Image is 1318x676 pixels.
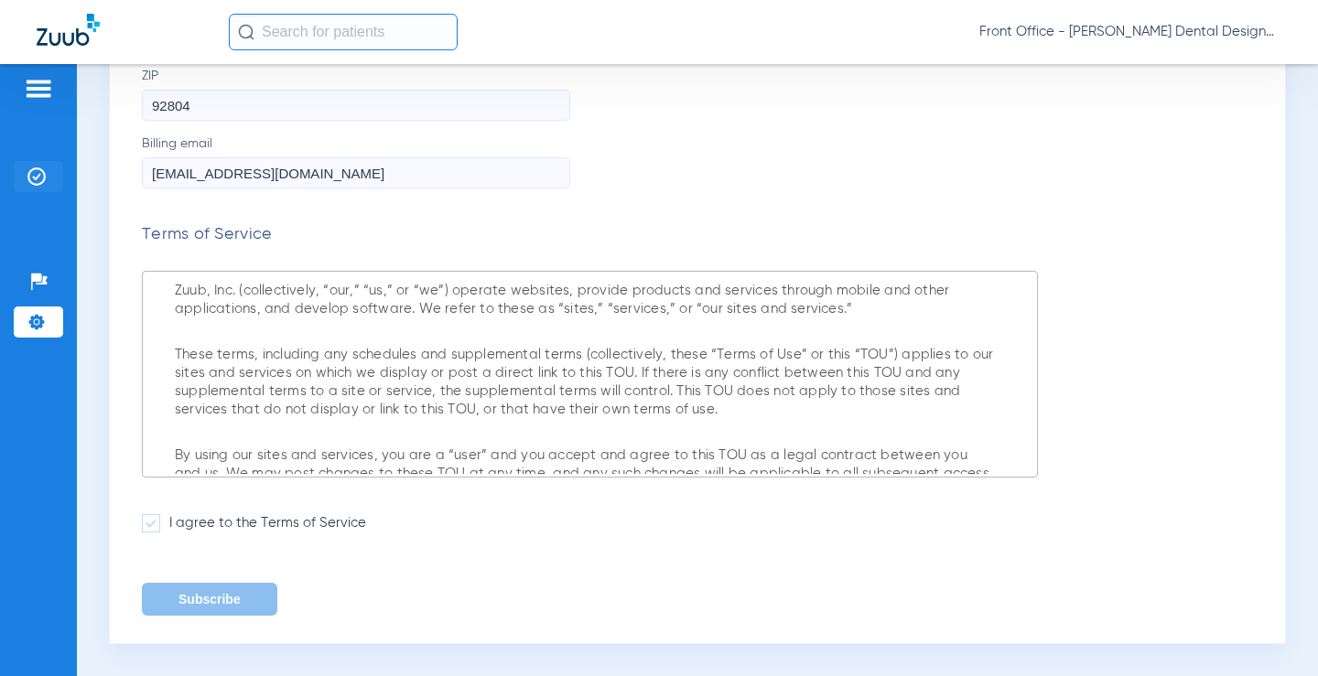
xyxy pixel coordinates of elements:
img: Search Icon [238,24,254,40]
span: Front Office - [PERSON_NAME] Dental Design [979,23,1281,41]
img: hamburger-icon [24,78,53,100]
button: Subscribe [142,583,277,616]
img: Zuub Logo [37,14,100,46]
input: ZIP [142,90,570,121]
label: Billing email [142,134,1038,188]
iframe: Chat Widget [1226,588,1318,676]
label: I agree to the Terms of Service [142,514,1038,532]
p: These terms, including any schedules and supplemental terms (collectively, these “Terms of Use” o... [175,346,996,419]
label: ZIP [142,67,1038,121]
p: By using our sites and services, you are a “user” and you accept and agree to this TOU as a legal... [175,446,996,538]
p: Zuub, Inc. (collectively, “our,” “us,” or “we”) operate websites, provide products and services t... [175,282,996,318]
p: Terms of Service [142,225,1038,243]
input: Search for patients [229,14,458,50]
input: Billing email [142,157,570,188]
